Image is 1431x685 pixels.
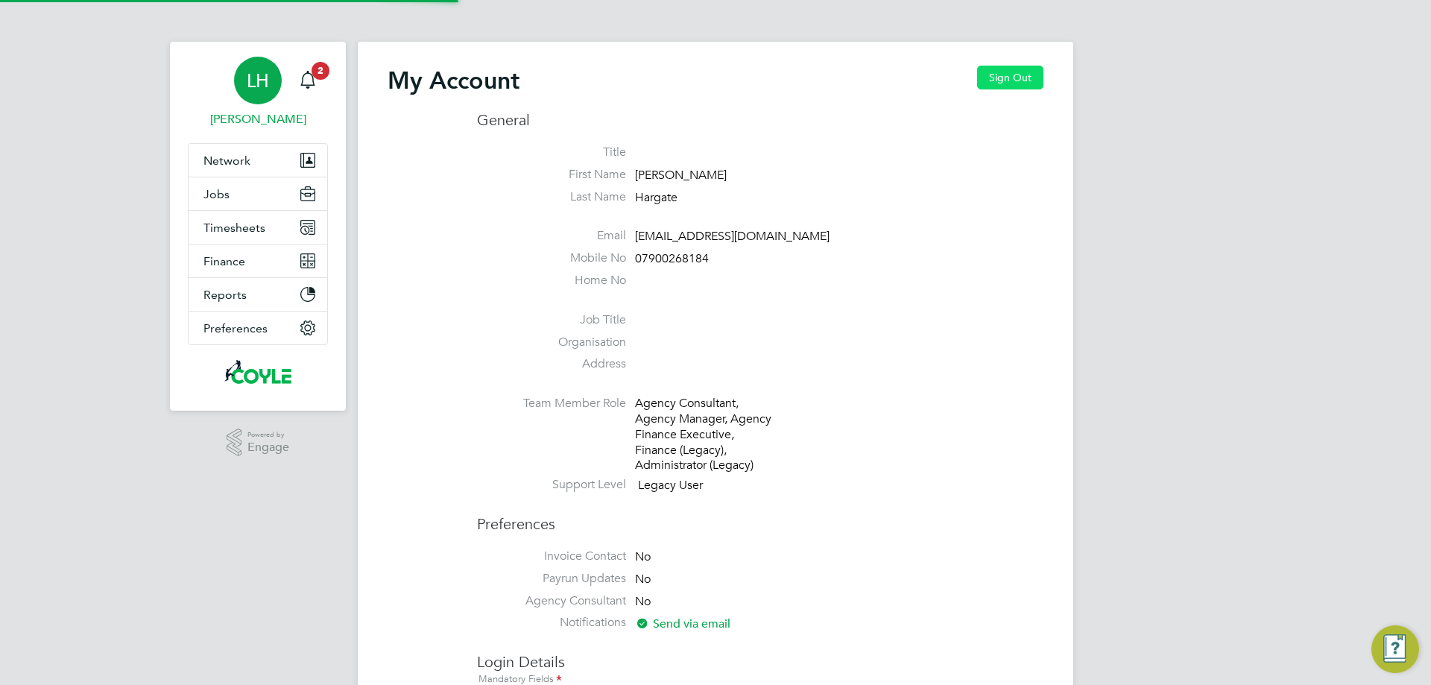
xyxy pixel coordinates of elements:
button: Network [189,144,327,177]
label: Title [477,145,626,160]
nav: Main navigation [170,42,346,411]
span: Hargate [635,190,677,205]
h3: General [477,110,1043,130]
a: Powered byEngage [227,429,290,457]
button: Engage Resource Center [1371,625,1419,673]
img: coyles-logo-retina.png [224,360,291,384]
span: Finance [203,254,245,268]
span: No [635,594,651,609]
span: Liam Hargate [188,110,328,128]
h3: Preferences [477,499,1043,534]
span: LH [247,71,269,90]
span: Powered by [247,429,289,441]
a: Go to home page [188,360,328,384]
label: Support Level [477,477,626,493]
span: No [635,549,651,564]
span: Jobs [203,187,230,201]
button: Preferences [189,312,327,344]
button: Sign Out [977,66,1043,89]
span: [EMAIL_ADDRESS][DOMAIN_NAME] [635,230,830,244]
span: Engage [247,441,289,454]
span: Preferences [203,321,268,335]
label: Payrun Updates [477,571,626,587]
label: Agency Consultant [477,593,626,609]
span: Timesheets [203,221,265,235]
div: Agency Consultant, Agency Manager, Agency Finance Executive, Finance (Legacy), Administrator (Leg... [635,396,777,473]
button: Timesheets [189,211,327,244]
label: Home No [477,273,626,288]
label: Email [477,228,626,244]
span: [PERSON_NAME] [635,168,727,183]
button: Finance [189,244,327,277]
button: Reports [189,278,327,311]
span: 07900268184 [635,251,709,266]
h2: My Account [388,66,519,95]
span: Legacy User [638,478,703,493]
label: Last Name [477,189,626,205]
span: Reports [203,288,247,302]
span: Send via email [635,616,730,631]
label: Job Title [477,312,626,328]
label: First Name [477,167,626,183]
span: 2 [312,62,329,80]
label: Organisation [477,335,626,350]
a: LH[PERSON_NAME] [188,57,328,128]
label: Mobile No [477,250,626,266]
span: No [635,572,651,587]
label: Address [477,356,626,372]
a: 2 [293,57,323,104]
label: Team Member Role [477,396,626,411]
button: Jobs [189,177,327,210]
label: Invoice Contact [477,549,626,564]
label: Notifications [477,615,626,631]
span: Network [203,154,250,168]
